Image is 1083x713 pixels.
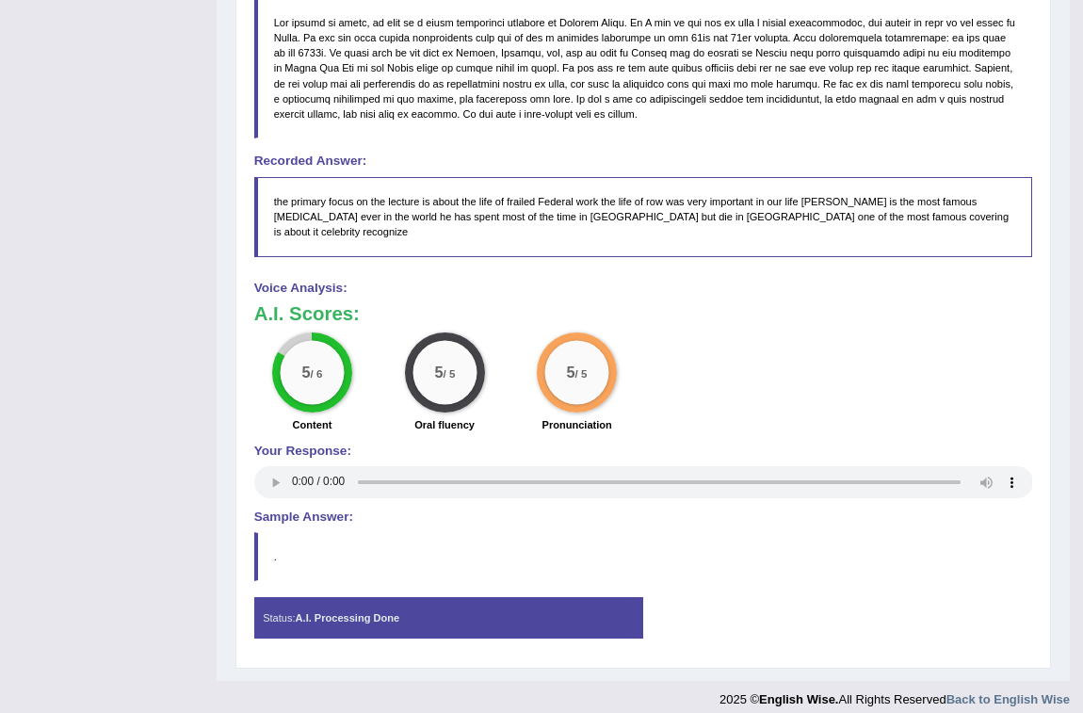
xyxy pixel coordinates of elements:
[542,417,612,432] label: Pronunciation
[567,365,575,381] big: 5
[293,417,332,432] label: Content
[946,692,1070,706] a: Back to English Wise
[254,154,1033,169] h4: Recorded Answer:
[254,177,1033,257] blockquote: the primary focus on the lecture is about the life of frailed Federal work the life of row was ve...
[575,368,588,381] small: / 5
[296,612,400,624] strong: A.I. Processing Done
[443,368,455,381] small: / 5
[254,510,1033,525] h4: Sample Answer:
[254,445,1033,459] h4: Your Response:
[254,282,1033,296] h4: Voice Analysis:
[759,692,838,706] strong: English Wise.
[311,368,323,381] small: / 6
[302,365,311,381] big: 5
[254,597,643,639] div: Status:
[254,303,360,324] b: A.I. Scores:
[414,417,475,432] label: Oral fluency
[719,681,1070,708] div: 2025 © All Rights Reserved
[434,365,443,381] big: 5
[254,532,1033,581] blockquote: .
